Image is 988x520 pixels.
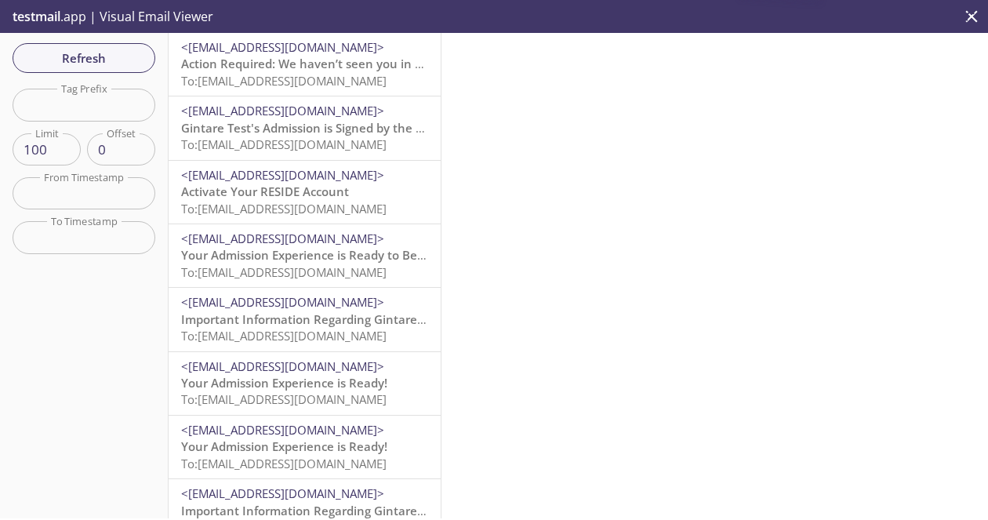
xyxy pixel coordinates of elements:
[181,456,387,471] span: To: [EMAIL_ADDRESS][DOMAIN_NAME]
[169,161,441,224] div: <[EMAIL_ADDRESS][DOMAIN_NAME]>Activate Your RESIDE AccountTo:[EMAIL_ADDRESS][DOMAIN_NAME]
[181,438,387,454] span: Your Admission Experience is Ready!
[25,48,143,68] span: Refresh
[13,8,60,25] span: testmail
[181,136,387,152] span: To: [EMAIL_ADDRESS][DOMAIN_NAME]
[181,201,387,216] span: To: [EMAIL_ADDRESS][DOMAIN_NAME]
[169,96,441,159] div: <[EMAIL_ADDRESS][DOMAIN_NAME]>Gintare Test's Admission is Signed by the ResidentTo:[EMAIL_ADDRESS...
[181,231,384,246] span: <[EMAIL_ADDRESS][DOMAIN_NAME]>
[181,39,384,55] span: <[EMAIL_ADDRESS][DOMAIN_NAME]>
[181,422,384,438] span: <[EMAIL_ADDRESS][DOMAIN_NAME]>
[181,56,568,71] span: Action Required: We haven’t seen you in your Reside account lately!
[181,167,384,183] span: <[EMAIL_ADDRESS][DOMAIN_NAME]>
[169,416,441,478] div: <[EMAIL_ADDRESS][DOMAIN_NAME]>Your Admission Experience is Ready!To:[EMAIL_ADDRESS][DOMAIN_NAME]
[181,391,387,407] span: To: [EMAIL_ADDRESS][DOMAIN_NAME]
[181,120,466,136] span: Gintare Test's Admission is Signed by the Resident
[181,247,485,263] span: Your Admission Experience is Ready to Be Completed!
[169,288,441,351] div: <[EMAIL_ADDRESS][DOMAIN_NAME]>Important Information Regarding Gintare Test's Admission to ACME 20...
[13,43,155,73] button: Refresh
[181,294,384,310] span: <[EMAIL_ADDRESS][DOMAIN_NAME]>
[169,33,441,96] div: <[EMAIL_ADDRESS][DOMAIN_NAME]>Action Required: We haven’t seen you in your Reside account lately!...
[181,358,384,374] span: <[EMAIL_ADDRESS][DOMAIN_NAME]>
[181,503,596,518] span: Important Information Regarding Gintare Test's Admission to ACME 2019
[181,328,387,344] span: To: [EMAIL_ADDRESS][DOMAIN_NAME]
[169,352,441,415] div: <[EMAIL_ADDRESS][DOMAIN_NAME]>Your Admission Experience is Ready!To:[EMAIL_ADDRESS][DOMAIN_NAME]
[181,311,596,327] span: Important Information Regarding Gintare Test's Admission to ACME 2019
[181,103,384,118] span: <[EMAIL_ADDRESS][DOMAIN_NAME]>
[181,73,387,89] span: To: [EMAIL_ADDRESS][DOMAIN_NAME]
[181,485,384,501] span: <[EMAIL_ADDRESS][DOMAIN_NAME]>
[181,184,349,199] span: Activate Your RESIDE Account
[181,375,387,391] span: Your Admission Experience is Ready!
[169,224,441,287] div: <[EMAIL_ADDRESS][DOMAIN_NAME]>Your Admission Experience is Ready to Be Completed!To:[EMAIL_ADDRES...
[181,264,387,280] span: To: [EMAIL_ADDRESS][DOMAIN_NAME]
